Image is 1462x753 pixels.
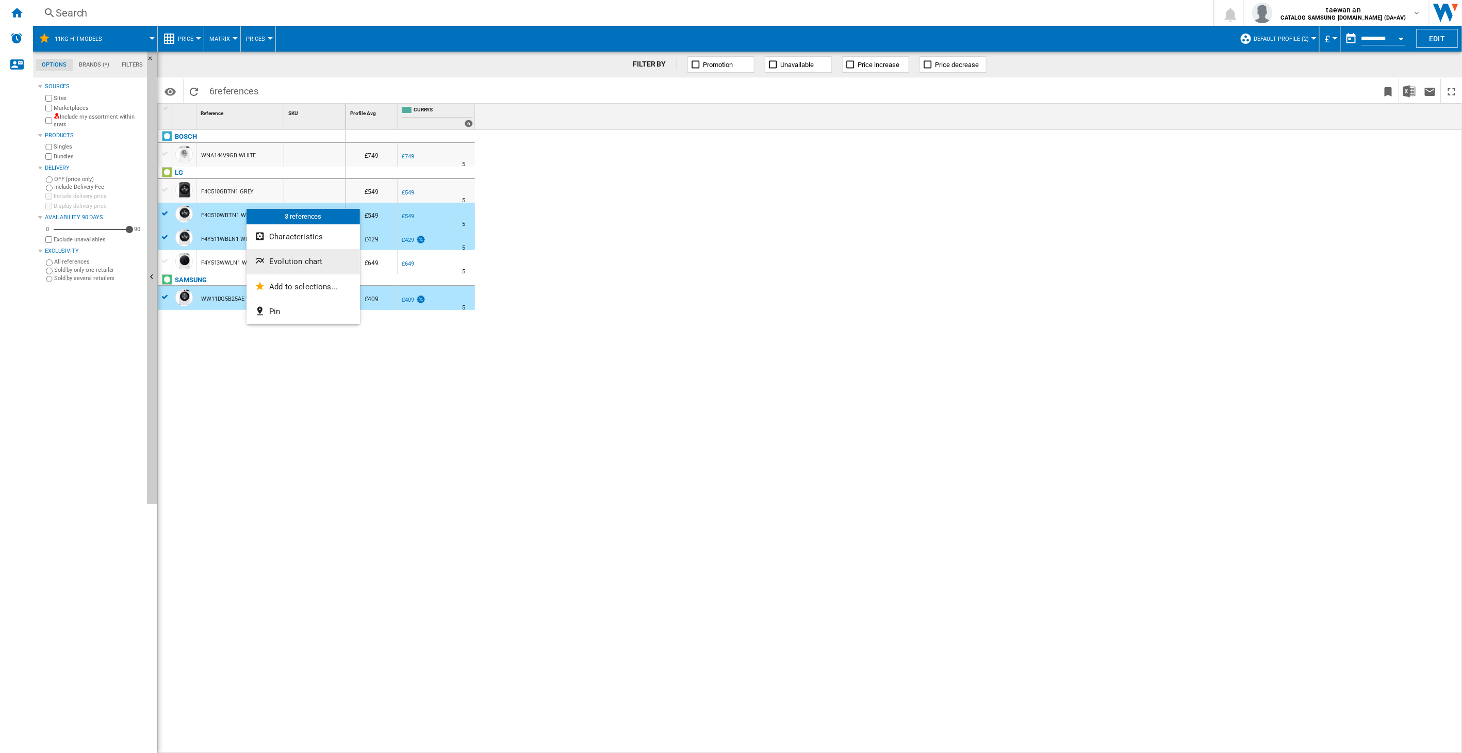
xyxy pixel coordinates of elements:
[247,224,360,249] button: Characteristics
[269,282,338,291] span: Add to selections...
[269,257,322,266] span: Evolution chart
[269,232,323,241] span: Characteristics
[247,209,360,224] div: 3 references
[247,274,360,299] button: Add to selections...
[269,307,280,316] span: Pin
[247,299,360,324] button: Pin...
[247,249,360,274] button: Evolution chart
